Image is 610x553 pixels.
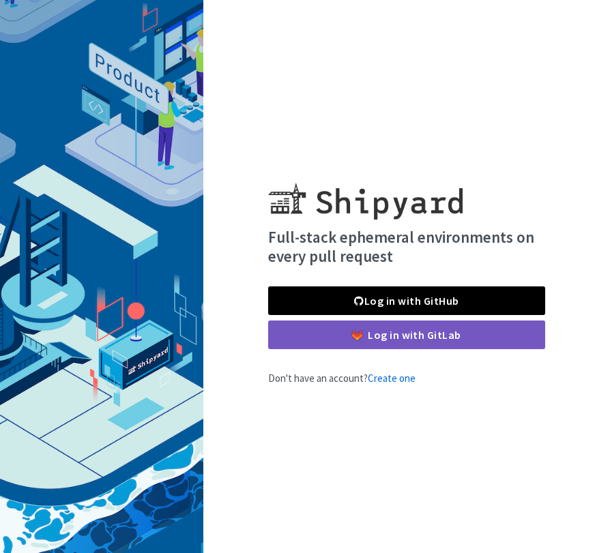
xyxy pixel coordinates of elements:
img: Shipyard logo [268,166,463,220]
img: gitlab-color.svg [352,330,362,340]
a: Log in with GitHub [268,286,545,315]
span: Don't have an account? [268,372,416,385]
h4: Full-stack ephemeral environments on every pull request [268,228,545,265]
a: Create one [368,372,416,385]
a: Log in with GitLab [268,320,545,349]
